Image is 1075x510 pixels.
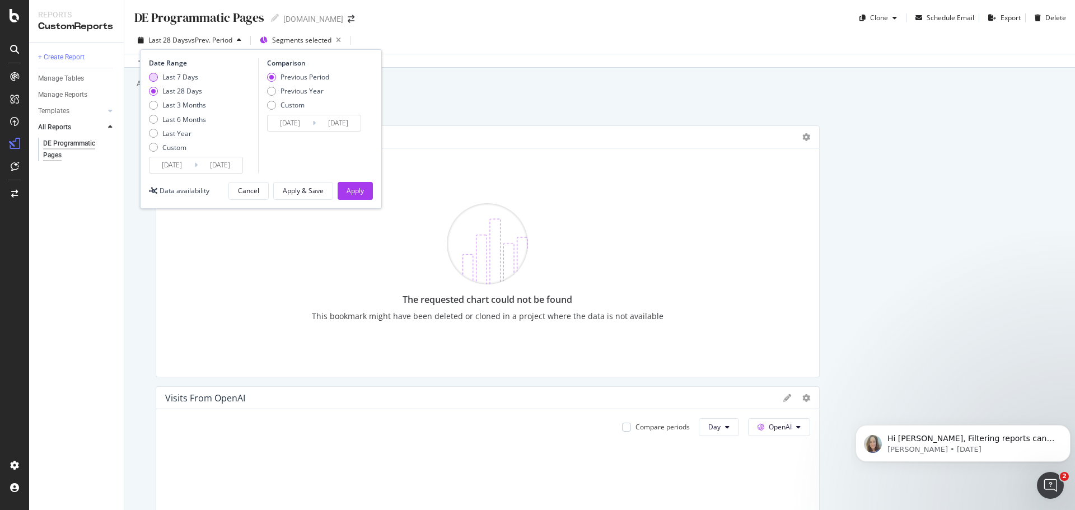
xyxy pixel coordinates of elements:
div: Manage Tables [38,73,84,85]
h1: Messages [83,5,143,24]
a: DE Programmatic Pages [43,138,116,161]
input: End Date [198,157,242,173]
span: OpenAI [769,422,792,432]
div: • [DATE] [107,216,138,228]
a: All Reports [38,121,105,133]
div: Last 28 Days [149,86,206,96]
button: OpenAI [748,418,810,436]
div: Previous Period [281,72,329,82]
div: Custom [281,100,305,110]
div: Delete [1045,13,1066,22]
iframe: Intercom notifications message [851,401,1075,480]
img: Profile image for Laura [13,205,35,227]
button: Delete [1030,9,1066,27]
span: vs Prev. Period [188,35,232,45]
div: Add a short description [135,78,225,89]
iframe: Intercom live chat [1037,472,1064,499]
div: • [DATE] [107,50,138,62]
div: DE Programmatic Pages [43,138,106,161]
div: This bookmark might have been deleted or cloned in a project where the data is not available [312,311,663,322]
button: Apply [338,182,373,200]
a: Templates [38,105,105,117]
button: Cancel [228,182,269,200]
div: Apply & Save [283,186,324,195]
div: arrow-right-arrow-left [348,15,354,23]
div: Last 6 Months [162,115,206,124]
input: Start Date [149,157,194,173]
div: Custom [267,100,329,110]
div: Last Year [162,129,191,138]
div: Last 28 Days [162,86,202,96]
button: Last 28 DaysvsPrev. Period [133,31,246,49]
a: + Create Report [38,52,116,63]
button: Export [984,9,1021,27]
div: Date Range [149,58,255,68]
a: Manage Reports [38,89,116,101]
button: Ask a question [62,315,163,338]
span: Hi [PERSON_NAME], Filtering reports can help you quickly focus on the metrics that are most impor... [40,164,636,173]
div: Manage Reports [38,89,87,101]
span: Home [26,377,49,385]
div: [PERSON_NAME] [40,175,105,186]
div: Last 7 Days [149,72,206,82]
button: Day [699,418,739,436]
div: + Create Report [38,52,85,63]
div: Comparison [267,58,364,68]
div: Visits From OpenAI [165,392,245,404]
div: Export [1001,13,1021,22]
span: 🎥 See filtering in action — 20-second walkthrough Hi [PERSON_NAME]👋, Ever feel like you're diggin... [40,40,1068,49]
div: The requested chart could not be found [312,293,663,306]
div: [PERSON_NAME] [40,92,105,104]
button: Segments selected [255,31,345,49]
div: Compare periods [635,422,690,432]
div: Templates [38,105,69,117]
div: Last 6 Months [149,115,206,124]
button: Clone [855,9,901,27]
div: Previous Year [267,86,329,96]
div: Previous Year [281,86,324,96]
div: Previous Period [267,72,329,82]
i: Edit report name [271,14,279,22]
div: DE Programmatic Pages [133,9,264,26]
div: • [DATE] [107,175,138,186]
div: Last 3 Months [149,100,206,110]
div: [PERSON_NAME] [40,50,105,62]
div: Apply [347,186,364,195]
div: CustomReports [38,20,115,33]
button: Schedule Email [911,9,974,27]
div: [DOMAIN_NAME] [283,13,343,25]
img: Profile image for Colleen [13,39,35,62]
div: Clone [870,13,888,22]
div: Custom [149,143,206,152]
input: Start Date [268,115,312,131]
span: 2 [1060,472,1069,481]
div: Unknown chartThe requested chart could not be foundThis bookmark might have been deleted or clone... [156,125,820,377]
a: Manage Tables [38,73,116,85]
div: Close [197,4,217,25]
button: Messages [74,349,149,394]
div: Reports [38,9,115,20]
div: • [DATE] [107,92,138,104]
img: CKGWtfuM.png [447,203,528,284]
div: Schedule Email [927,13,974,22]
span: Messages [90,377,133,385]
div: All Reports [38,121,71,133]
img: Profile image for Colleen [13,122,35,144]
span: Hi there! 👋 Welcome to Botify chat support! Have a question? Reply to this message and our team w... [40,205,754,214]
div: [PERSON_NAME] [40,216,105,228]
div: Last Year [149,129,206,138]
span: Help [177,377,195,385]
div: Data availability [160,186,209,195]
img: Profile image for Colleen [13,163,35,186]
div: [PERSON_NAME] [40,133,105,145]
button: Apply & Save [273,182,333,200]
span: Segments selected [272,35,331,45]
img: Profile image for Colleen [13,81,35,103]
span: Last 28 Days [148,35,188,45]
div: Custom [162,143,186,152]
input: End Date [316,115,361,131]
div: Last 3 Months [162,100,206,110]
